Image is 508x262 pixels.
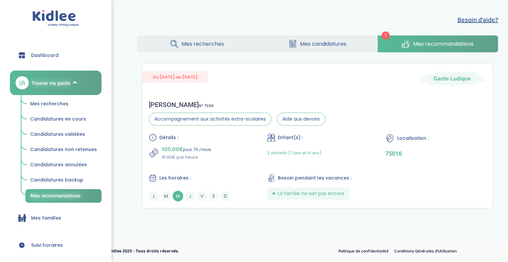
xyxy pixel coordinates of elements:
[208,191,219,201] span: S
[25,174,102,186] a: Candidatures backup
[182,40,224,48] span: Mes recherches
[32,10,79,27] img: logo.svg
[162,145,211,154] p: pour 7h /mois
[31,79,70,86] span: Trouver ma garde
[300,40,346,48] span: Mes candidatures
[10,43,102,67] a: Dashboard
[137,35,257,52] a: Mes recherches
[278,175,352,182] span: Besoin pendant les vacances :
[10,233,102,257] a: Suivi horaires
[162,154,211,161] p: 15.00€ par heure
[25,128,102,141] a: Candidatures validées
[162,145,183,154] span: 105.00€
[149,191,159,201] span: L
[25,143,102,156] a: Candidatures non retenues
[25,189,102,203] a: Mes recommandations
[196,191,207,201] span: V
[10,71,102,95] a: Trouver ma garde
[142,71,208,83] span: Du [DATE] au [DATE]
[457,15,498,25] button: Besoin d'aide?
[30,116,86,122] span: Candidatures en cours
[10,206,102,230] a: Mes familles
[385,150,486,157] p: 75016
[220,191,231,201] span: D
[199,102,213,109] span: N° 7339
[378,35,498,52] a: Mes recommandations
[30,177,83,183] span: Candidatures backup
[159,175,191,182] span: Les horaires :
[25,98,102,110] a: Mes recherches
[277,113,325,126] span: Aide aux devoirs
[413,40,474,48] span: Mes recommandations
[267,150,321,156] span: 2 enfants (7 ans et 4 ans)
[105,248,282,255] p: © Kidlee 2025 - Tous droits réservés.
[31,52,59,59] span: Dashboard
[278,134,303,141] span: Enfant(s) :
[397,135,429,142] span: Localisation :
[30,161,87,168] span: Candidatures annulées
[392,247,459,256] a: Conditions Générales d’Utilisation
[31,215,61,222] span: Mes familles
[336,247,391,256] a: Politique de confidentialité
[159,134,178,141] span: Détails :
[31,242,63,249] span: Suivi horaires
[25,113,102,126] a: Candidatures en cours
[149,101,325,109] div: [PERSON_NAME]
[185,191,195,201] span: J
[382,31,390,39] span: 1
[149,113,272,126] span: Accompagnement aux activités extra-scolaires
[257,35,377,52] a: Mes candidatures
[25,159,102,171] a: Candidatures annulées
[278,190,344,197] span: La famille ne sait pas encore
[30,131,85,137] span: Candidatures validées
[30,146,97,153] span: Candidatures non retenues
[161,191,171,201] span: M
[30,100,68,107] span: Mes recherches
[173,191,183,201] span: M
[434,75,471,82] span: Garde Ludique
[30,193,81,198] span: Mes recommandations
